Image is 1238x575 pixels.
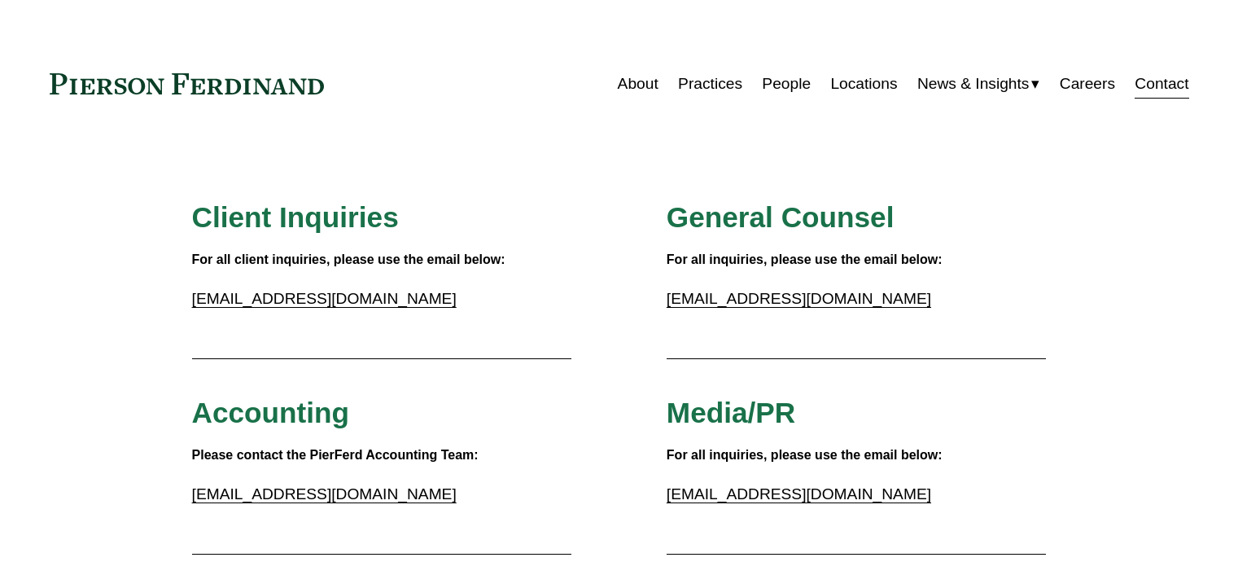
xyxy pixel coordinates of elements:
[667,201,895,233] span: General Counsel
[192,290,457,307] a: [EMAIL_ADDRESS][DOMAIN_NAME]
[667,485,931,503] a: [EMAIL_ADDRESS][DOMAIN_NAME]
[1135,68,1188,99] a: Contact
[830,68,897,99] a: Locations
[192,397,350,428] span: Accounting
[917,68,1040,99] a: folder dropdown
[192,252,505,266] strong: For all client inquiries, please use the email below:
[667,290,931,307] a: [EMAIL_ADDRESS][DOMAIN_NAME]
[667,448,943,462] strong: For all inquiries, please use the email below:
[667,397,795,428] span: Media/PR
[667,252,943,266] strong: For all inquiries, please use the email below:
[762,68,811,99] a: People
[192,485,457,503] a: [EMAIL_ADDRESS][DOMAIN_NAME]
[192,201,399,233] span: Client Inquiries
[618,68,658,99] a: About
[678,68,742,99] a: Practices
[192,448,479,462] strong: Please contact the PierFerd Accounting Team:
[917,70,1030,99] span: News & Insights
[1060,68,1115,99] a: Careers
